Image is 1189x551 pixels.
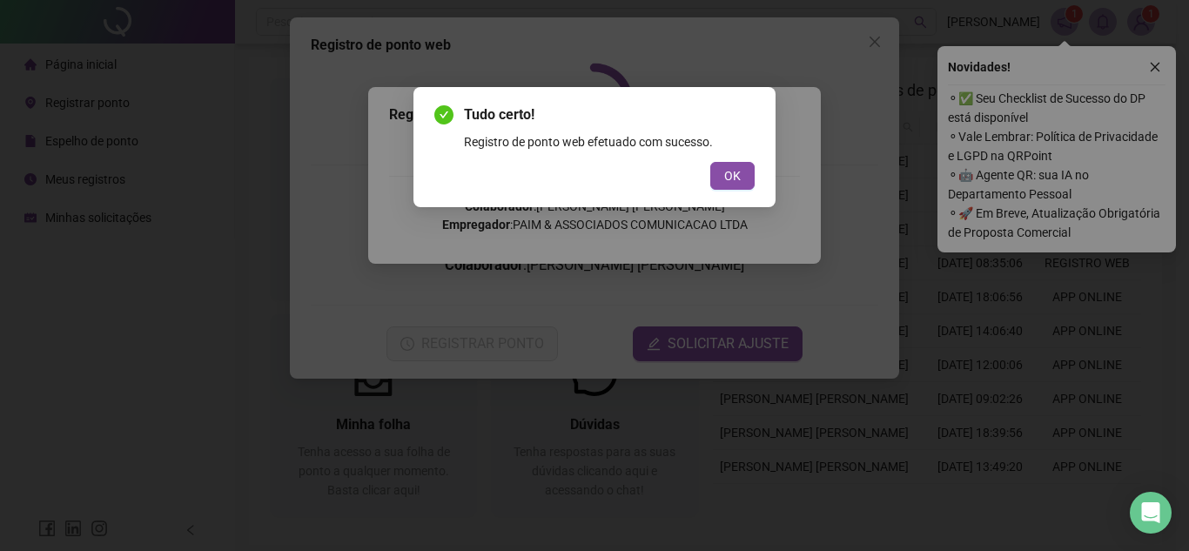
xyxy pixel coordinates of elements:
span: OK [724,166,741,185]
div: Registro de ponto web efetuado com sucesso. [464,132,755,151]
button: OK [710,162,755,190]
div: Open Intercom Messenger [1130,492,1172,534]
span: Tudo certo! [464,104,755,125]
span: check-circle [434,105,453,124]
